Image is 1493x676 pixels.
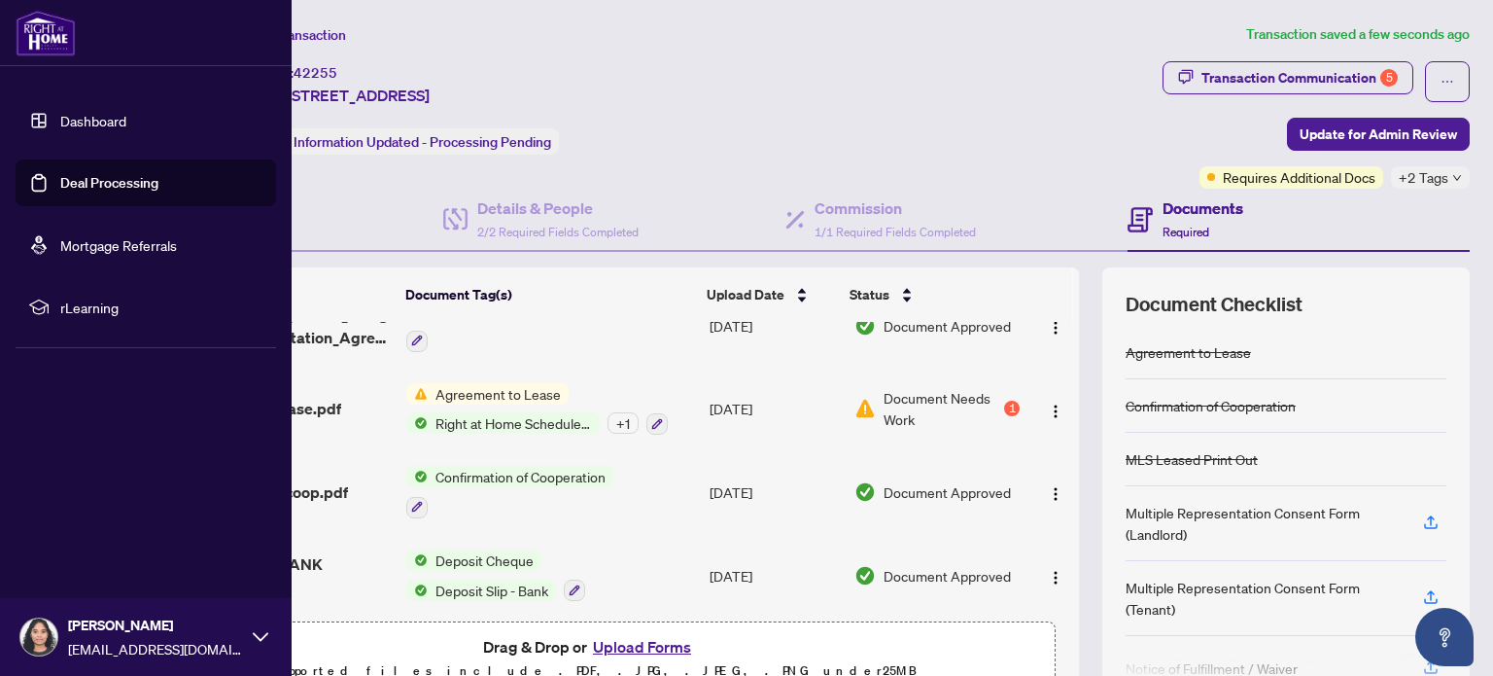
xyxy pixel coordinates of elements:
span: Document Approved [884,565,1011,587]
button: Status IconDeposit ChequeStatus IconDeposit Slip - Bank [406,550,585,602]
td: [DATE] [702,450,847,534]
span: Document Checklist [1126,291,1302,318]
button: Logo [1040,560,1071,591]
button: Logo [1040,393,1071,424]
th: Status [842,267,1022,322]
span: Deposit Cheque [428,550,541,571]
img: Status Icon [406,383,428,405]
span: Document Approved [884,481,1011,503]
span: Required [1163,225,1209,239]
button: Logo [1040,477,1071,508]
span: 42255 [294,64,337,82]
img: Document Status [854,565,876,587]
span: Status [850,284,889,305]
span: Right at Home Schedule B [428,412,600,434]
span: Document Needs Work [884,387,1000,430]
button: Transaction Communication5 [1163,61,1413,94]
span: [PERSON_NAME] [68,615,243,636]
h4: Commission [815,196,976,220]
span: Update for Admin Review [1300,119,1457,150]
span: [EMAIL_ADDRESS][DOMAIN_NAME] [68,638,243,659]
td: [DATE] [702,368,847,451]
img: Document Status [854,481,876,503]
img: Document Status [854,315,876,337]
button: Status IconConfirmation of Cooperation [406,466,613,518]
span: View Transaction [242,26,346,44]
span: 1/1 Required Fields Completed [815,225,976,239]
span: Deposit Slip - Bank [428,580,556,601]
div: + 1 [608,412,639,434]
div: 5 [1380,69,1398,87]
th: Document Tag(s) [398,267,699,322]
div: Multiple Representation Consent Form (Landlord) [1126,502,1400,545]
span: down [1452,173,1462,183]
h4: Documents [1163,196,1243,220]
span: 2/2 Required Fields Completed [477,225,639,239]
td: [DATE] [702,284,847,368]
img: Logo [1048,486,1063,502]
img: Status Icon [406,580,428,601]
button: Open asap [1415,608,1474,666]
img: Status Icon [406,466,428,487]
img: Logo [1048,320,1063,336]
button: Status IconTenant Designated Representation Agreement [406,300,658,352]
img: Status Icon [406,412,428,434]
span: ellipsis [1441,75,1454,89]
span: BSMT-[STREET_ADDRESS] [241,84,430,107]
button: Logo [1040,310,1071,341]
span: Upload Date [707,284,784,305]
a: Dashboard [60,112,126,129]
h4: Details & People [477,196,639,220]
td: [DATE] [702,534,847,618]
span: +2 Tags [1399,166,1448,189]
a: Deal Processing [60,174,158,192]
button: Status IconAgreement to LeaseStatus IconRight at Home Schedule B+1 [406,383,668,436]
img: logo [16,10,76,56]
div: Multiple Representation Consent Form (Tenant) [1126,577,1400,620]
button: Upload Forms [587,634,697,659]
div: Status: [241,128,559,155]
div: Confirmation of Cooperation [1126,395,1296,416]
span: Drag & Drop or [483,634,697,659]
article: Transaction saved a few seconds ago [1246,23,1470,46]
span: Information Updated - Processing Pending [294,133,551,151]
img: Status Icon [406,550,428,571]
span: Agreement to Lease [428,383,569,405]
span: rLearning [60,297,262,318]
th: Upload Date [699,267,843,322]
img: Document Status [854,398,876,419]
a: Mortgage Referrals [60,236,177,254]
img: Profile Icon [20,619,57,656]
span: Document Approved [884,315,1011,337]
img: Logo [1048,570,1063,586]
button: Update for Admin Review [1287,118,1470,151]
div: Agreement to Lease [1126,341,1251,363]
div: 1 [1004,401,1020,416]
div: MLS Leased Print Out [1126,448,1258,470]
img: Logo [1048,404,1063,419]
div: Transaction Communication [1201,62,1398,93]
span: Requires Additional Docs [1223,166,1375,188]
span: Confirmation of Cooperation [428,466,613,487]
